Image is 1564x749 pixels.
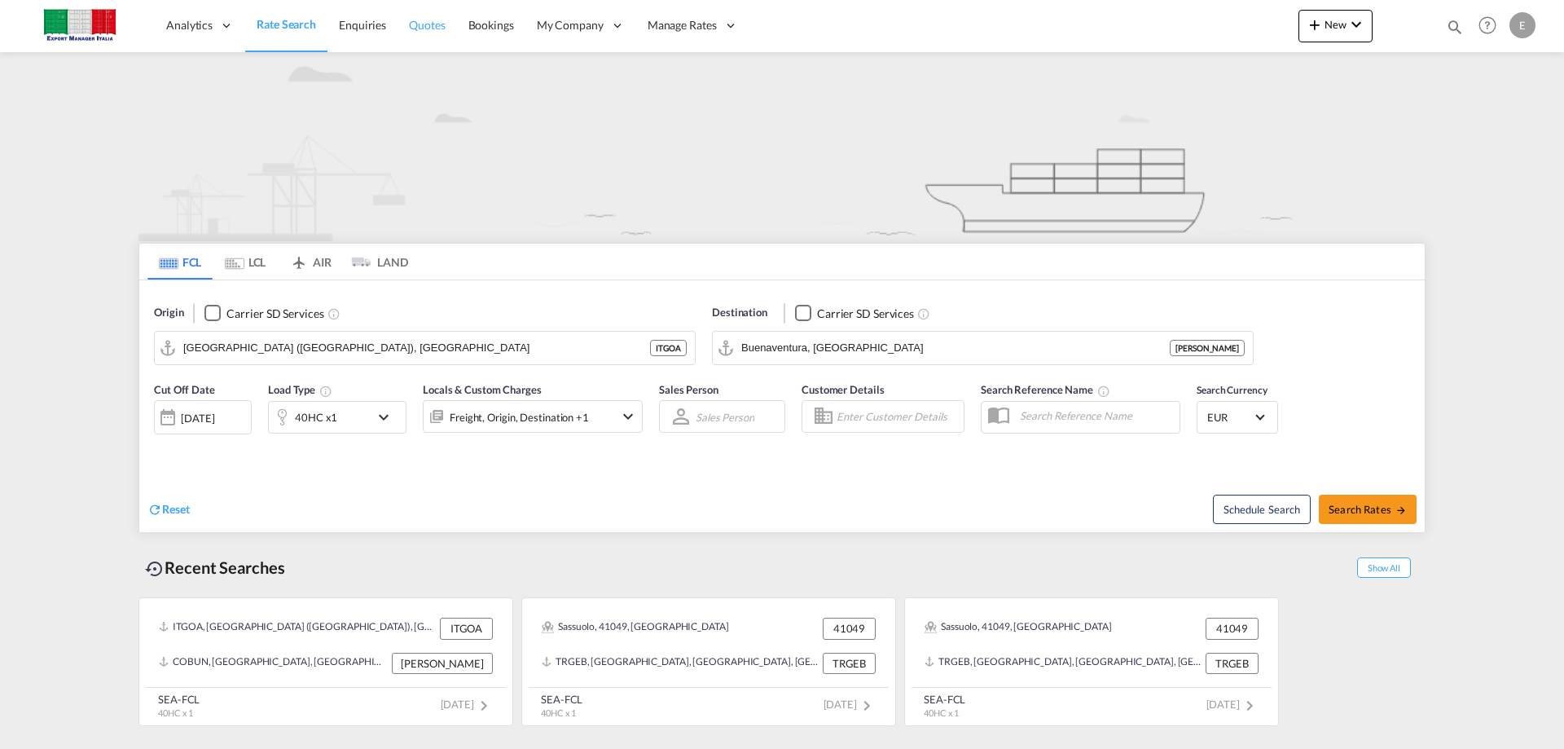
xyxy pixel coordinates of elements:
[1213,495,1311,524] button: Note: By default Schedule search will only considerorigin ports, destination ports and cut off da...
[139,280,1425,532] div: Origin Checkbox No InkUnchecked: Search for CY (Container Yard) services for all selected carrier...
[450,406,589,429] div: Freight Origin Destination Factory Stuffing
[181,411,214,425] div: [DATE]
[925,618,1112,639] div: Sassuolo, 41049, Europe
[1206,698,1259,711] span: [DATE]
[541,692,582,707] div: SEA-FCL
[659,383,718,396] span: Sales Person
[441,698,494,711] span: [DATE]
[319,385,332,398] md-icon: Select multiple loads to view rates
[1305,18,1366,31] span: New
[981,383,1110,396] span: Search Reference Name
[537,17,604,33] span: My Company
[1206,653,1259,674] div: TRGEB
[213,244,278,280] md-tab-item: LCL
[925,653,1202,674] div: TRGEB, Gebze, Türkiye, South West Asia, Asia Pacific
[138,597,513,726] recent-search-card: ITGOA, [GEOGRAPHIC_DATA] ([GEOGRAPHIC_DATA]), [GEOGRAPHIC_DATA], [GEOGRAPHIC_DATA], [GEOGRAPHIC_D...
[823,653,876,674] div: TRGEB
[257,17,316,31] span: Rate Search
[1509,12,1535,38] div: E
[741,336,1170,360] input: Search by Port
[917,307,930,320] md-icon: Unchecked: Search for CY (Container Yard) services for all selected carriers.Checked : Search for...
[1305,15,1325,34] md-icon: icon-plus 400-fg
[474,696,494,716] md-icon: icon-chevron-right
[904,597,1279,726] recent-search-card: Sassuolo, 41049, [GEOGRAPHIC_DATA] 41049TRGEB, [GEOGRAPHIC_DATA], [GEOGRAPHIC_DATA], [GEOGRAPHIC_...
[159,618,436,639] div: ITGOA, Genova (Genoa), Italy, Southern Europe, Europe
[795,305,914,322] md-checkbox: Checkbox No Ink
[650,340,687,356] div: ITGOA
[226,306,323,322] div: Carrier SD Services
[712,305,767,321] span: Destination
[824,698,876,711] span: [DATE]
[268,383,332,396] span: Load Type
[24,7,134,44] img: 51022700b14f11efa3148557e262d94e.jpg
[694,405,756,429] md-select: Sales Person
[1206,618,1259,639] div: 41049
[138,549,292,586] div: Recent Searches
[147,501,190,519] div: icon-refreshReset
[154,400,252,434] div: [DATE]
[1319,495,1417,524] button: Search Ratesicon-arrow-right
[158,707,193,718] span: 40HC x 1
[468,18,514,32] span: Bookings
[158,692,200,707] div: SEA-FCL
[295,406,337,429] div: 40HC x1
[159,653,388,674] div: COBUN, Buenaventura, Colombia, South America, Americas
[343,244,408,280] md-tab-item: LAND
[1197,384,1267,396] span: Search Currency
[154,383,215,396] span: Cut Off Date
[924,707,959,718] span: 40HC x 1
[155,332,695,364] md-input-container: Genova (Genoa), ITGOA
[423,400,643,433] div: Freight Origin Destination Factory Stuffingicon-chevron-down
[1446,18,1464,36] md-icon: icon-magnify
[1446,18,1464,42] div: icon-magnify
[1298,10,1373,42] button: icon-plus 400-fgNewicon-chevron-down
[1012,403,1180,428] input: Search Reference Name
[521,597,896,726] recent-search-card: Sassuolo, 41049, [GEOGRAPHIC_DATA] 41049TRGEB, [GEOGRAPHIC_DATA], [GEOGRAPHIC_DATA], [GEOGRAPHIC_...
[648,17,717,33] span: Manage Rates
[817,306,914,322] div: Carrier SD Services
[924,692,965,707] div: SEA-FCL
[1170,340,1245,356] div: [PERSON_NAME]
[423,383,542,396] span: Locals & Custom Charges
[440,618,493,639] div: ITGOA
[138,52,1426,241] img: new-FCL.png
[374,408,402,427] md-icon: icon-chevron-down
[1240,696,1259,716] md-icon: icon-chevron-right
[1207,410,1253,425] span: EUR
[147,244,408,280] md-pagination-wrapper: Use the left and right arrow keys to navigate between tabs
[204,305,323,322] md-checkbox: Checkbox No Ink
[147,502,162,517] md-icon: icon-refresh
[409,18,445,32] span: Quotes
[618,407,638,426] md-icon: icon-chevron-down
[145,559,165,579] md-icon: icon-backup-restore
[1097,385,1110,398] md-icon: Your search will be saved by the below given name
[1474,11,1509,41] div: Help
[823,618,876,639] div: 41049
[802,383,884,396] span: Customer Details
[1329,503,1407,516] span: Search Rates
[541,707,576,718] span: 40HC x 1
[1347,15,1366,34] md-icon: icon-chevron-down
[857,696,876,716] md-icon: icon-chevron-right
[1395,504,1407,516] md-icon: icon-arrow-right
[327,307,340,320] md-icon: Unchecked: Search for CY (Container Yard) services for all selected carriers.Checked : Search for...
[1474,11,1501,39] span: Help
[166,17,213,33] span: Analytics
[183,336,650,360] input: Search by Port
[713,332,1253,364] md-input-container: Buenaventura, COBUN
[542,618,729,639] div: Sassuolo, 41049, Europe
[1357,557,1411,578] span: Show All
[154,433,166,455] md-datepicker: Select
[154,305,183,321] span: Origin
[147,244,213,280] md-tab-item: FCL
[162,502,190,516] span: Reset
[268,401,406,434] div: 40HC x1icon-chevron-down
[278,244,343,280] md-tab-item: AIR
[392,653,493,674] div: [PERSON_NAME]
[289,253,309,265] md-icon: icon-airplane
[339,18,386,32] span: Enquiries
[837,404,959,429] input: Enter Customer Details
[542,653,819,674] div: TRGEB, Gebze, Türkiye, South West Asia, Asia Pacific
[1206,405,1269,429] md-select: Select Currency: € EUREuro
